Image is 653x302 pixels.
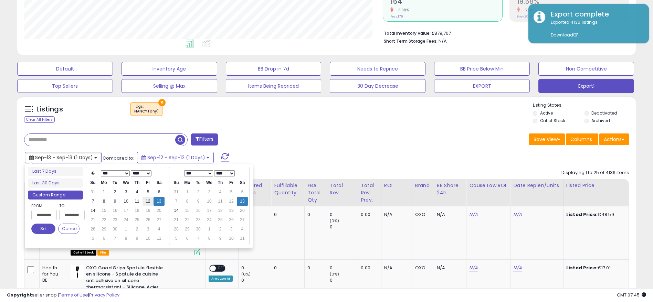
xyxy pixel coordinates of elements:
[109,187,120,197] td: 2
[171,234,182,243] td: 5
[193,234,204,243] td: 7
[566,133,598,145] button: Columns
[171,187,182,197] td: 31
[193,206,204,215] td: 16
[361,182,378,204] div: Total Rev. Prev.
[120,234,131,243] td: 8
[384,29,624,37] li: £879,707
[307,182,324,204] div: FBA Total Qty
[122,79,217,93] button: Selling @ Max
[131,206,143,215] td: 18
[237,187,248,197] td: 6
[71,250,96,256] span: All listings that are currently out of stock and unavailable for purchase on Amazon
[415,265,429,271] div: OXO
[237,206,248,215] td: 20
[469,182,507,189] div: Cause Low ROI
[7,292,32,298] strong: Copyright
[120,225,131,234] td: 1
[226,234,237,243] td: 10
[617,292,646,298] span: 2025-09-14 07:45 GMT
[87,206,98,215] td: 14
[120,215,131,225] td: 24
[237,197,248,206] td: 13
[143,225,154,234] td: 3
[154,234,165,243] td: 11
[215,187,226,197] td: 4
[330,218,339,224] small: (0%)
[561,170,629,176] div: Displaying 1 to 25 of 4136 items
[171,215,182,225] td: 21
[566,211,598,218] b: Listed Price:
[415,182,431,189] div: Brand
[361,265,376,271] div: 0.00
[89,292,119,298] a: Privacy Policy
[330,79,425,93] button: 30 Day Decrease
[274,265,299,271] div: 0
[36,105,63,114] h5: Listings
[513,265,522,271] a: N/A
[241,224,271,230] div: 0
[98,206,109,215] td: 15
[204,206,215,215] td: 17
[193,197,204,206] td: 9
[529,133,565,145] button: Save View
[533,102,636,109] p: Listing States:
[98,225,109,234] td: 29
[513,211,522,218] a: N/A
[131,234,143,243] td: 9
[237,215,248,225] td: 27
[434,79,530,93] button: EXPORT
[437,212,461,218] div: N/A
[216,265,227,271] span: OFF
[87,225,98,234] td: 28
[86,265,170,299] b: OXO Good Grips Spatule flexible en silicone - Spatule de cuisine antiadhsive en silicone thermors...
[209,276,233,282] div: Amazon AI
[193,187,204,197] td: 2
[599,133,629,145] button: Actions
[98,197,109,206] td: 8
[274,182,302,196] div: Fulfillable Quantity
[143,206,154,215] td: 19
[390,14,403,19] small: Prev: 179
[131,215,143,225] td: 25
[154,187,165,197] td: 6
[109,206,120,215] td: 16
[215,234,226,243] td: 9
[546,19,644,39] div: Exported 4136 listings.
[384,182,409,189] div: ROI
[384,38,438,44] b: Short Term Storage Fees:
[193,225,204,234] td: 30
[131,225,143,234] td: 2
[241,265,271,271] div: 0
[171,197,182,206] td: 7
[330,224,358,230] div: 0
[538,79,634,93] button: Export1
[591,110,617,116] label: Deactivated
[566,182,626,189] div: Listed Price
[87,197,98,206] td: 7
[439,38,447,44] span: N/A
[143,187,154,197] td: 5
[154,215,165,225] td: 27
[71,212,200,255] div: ASIN:
[182,215,193,225] td: 22
[330,62,425,76] button: Needs to Reprice
[204,187,215,197] td: 3
[520,8,534,13] small: -5.14%
[71,265,84,279] img: 21tTehXNIVL._SL40_.jpg
[24,116,55,123] div: Clear All Filters
[87,187,98,197] td: 31
[570,136,592,143] span: Columns
[204,197,215,206] td: 10
[237,225,248,234] td: 4
[191,133,218,145] button: Filters
[131,178,143,187] th: Th
[182,178,193,187] th: Mo
[98,187,109,197] td: 1
[540,118,565,123] label: Out of Stock
[437,182,463,196] div: BB Share 24h.
[204,178,215,187] th: We
[226,178,237,187] th: Fr
[226,79,322,93] button: Items Being Repriced
[566,265,623,271] div: €17.01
